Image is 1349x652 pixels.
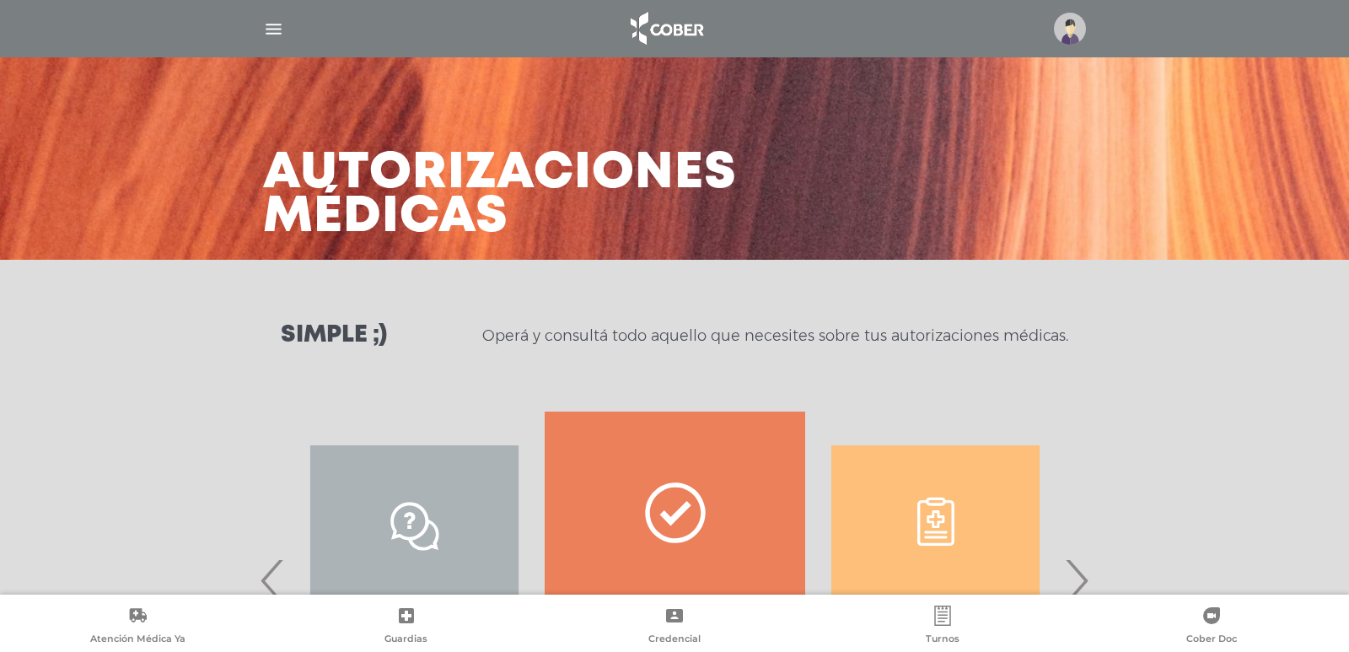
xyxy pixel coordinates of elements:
[926,633,959,648] span: Turnos
[648,633,701,648] span: Credencial
[1060,535,1093,626] span: Next
[1186,633,1237,648] span: Cober Doc
[263,19,284,40] img: Cober_menu-lines-white.svg
[256,535,289,626] span: Previous
[1054,13,1086,45] img: profile-placeholder.svg
[384,633,427,648] span: Guardias
[271,606,540,649] a: Guardias
[1078,606,1346,649] a: Cober Doc
[281,324,387,348] h3: Simple ;)
[621,8,710,49] img: logo_cober_home-white.png
[540,606,809,649] a: Credencial
[482,326,1068,346] p: Operá y consultá todo aquello que necesites sobre tus autorizaciones médicas.
[90,633,185,648] span: Atención Médica Ya
[263,152,737,240] h3: Autorizaciones médicas
[809,606,1077,649] a: Turnos
[3,606,271,649] a: Atención Médica Ya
